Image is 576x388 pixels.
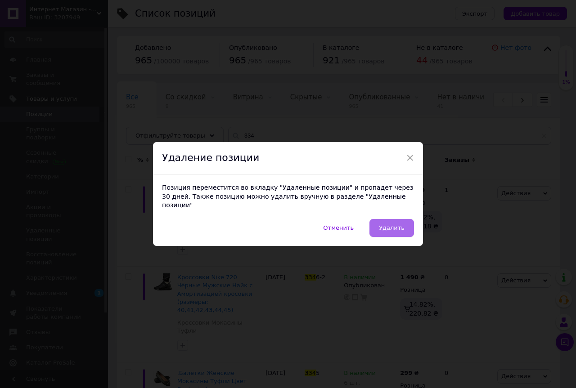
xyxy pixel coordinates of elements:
span: Отменить [323,224,354,231]
button: Удалить [369,219,414,237]
span: Удаление позиции [162,152,259,163]
span: Удалить [379,224,405,231]
button: Отменить [314,219,363,237]
span: Позиция переместится во вкладку "Удаленные позиции" и пропадет через 30 дней. Также позицию можно... [162,184,413,209]
span: × [406,150,414,165]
